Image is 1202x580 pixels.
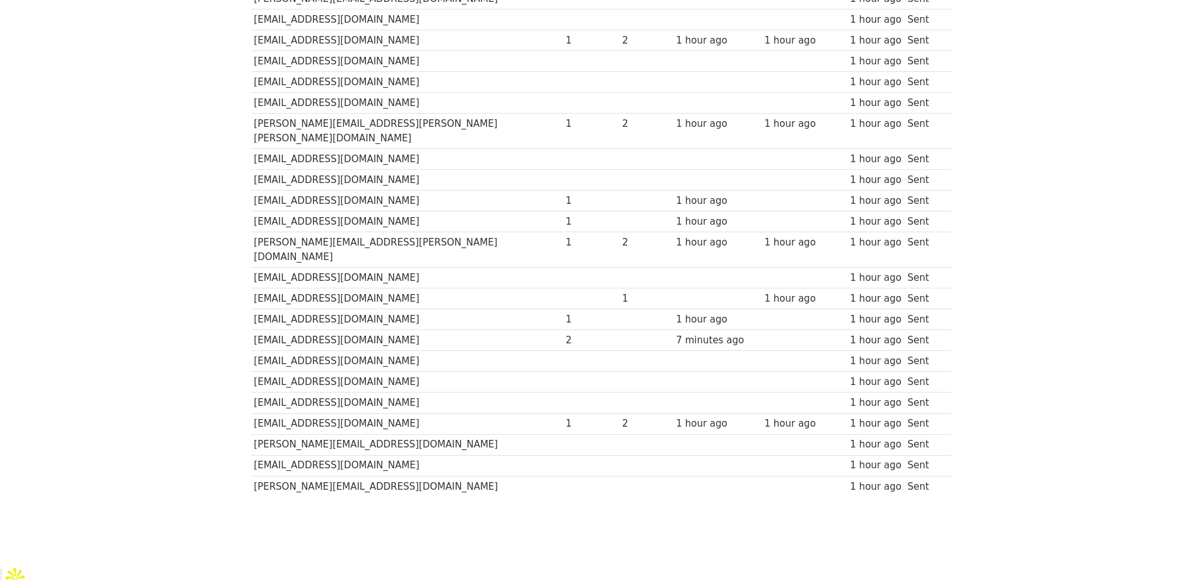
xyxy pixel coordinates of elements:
[904,191,945,211] td: Sent
[904,309,945,330] td: Sent
[904,169,945,190] td: Sent
[251,93,563,114] td: [EMAIL_ADDRESS][DOMAIN_NAME]
[566,312,616,327] div: 1
[904,476,945,497] td: Sent
[850,437,901,452] div: 1 hour ago
[251,232,563,268] td: [PERSON_NAME][EMAIL_ADDRESS][PERSON_NAME][DOMAIN_NAME]
[764,292,844,306] div: 1 hour ago
[251,51,563,72] td: [EMAIL_ADDRESS][DOMAIN_NAME]
[850,333,901,348] div: 1 hour ago
[850,75,901,90] div: 1 hour ago
[566,235,616,250] div: 1
[904,72,945,93] td: Sent
[850,396,901,410] div: 1 hour ago
[850,54,901,69] div: 1 hour ago
[904,288,945,309] td: Sent
[764,117,844,131] div: 1 hour ago
[676,333,758,348] div: 7 minutes ago
[850,96,901,110] div: 1 hour ago
[850,354,901,369] div: 1 hour ago
[676,312,758,327] div: 1 hour ago
[850,194,901,208] div: 1 hour ago
[251,267,563,288] td: [EMAIL_ADDRESS][DOMAIN_NAME]
[904,372,945,393] td: Sent
[676,235,758,250] div: 1 hour ago
[566,215,616,229] div: 1
[764,33,844,48] div: 1 hour ago
[850,417,901,431] div: 1 hour ago
[850,215,901,229] div: 1 hour ago
[251,413,563,434] td: [EMAIL_ADDRESS][DOMAIN_NAME]
[850,235,901,250] div: 1 hour ago
[904,114,945,149] td: Sent
[251,114,563,149] td: [PERSON_NAME][EMAIL_ADDRESS][PERSON_NAME][PERSON_NAME][DOMAIN_NAME]
[622,117,670,131] div: 2
[904,232,945,268] td: Sent
[904,148,945,169] td: Sent
[850,375,901,389] div: 1 hour ago
[904,351,945,372] td: Sent
[850,458,901,473] div: 1 hour ago
[251,30,563,50] td: [EMAIL_ADDRESS][DOMAIN_NAME]
[676,33,758,48] div: 1 hour ago
[904,393,945,413] td: Sent
[850,117,901,131] div: 1 hour ago
[904,93,945,114] td: Sent
[904,211,945,232] td: Sent
[904,413,945,434] td: Sent
[251,330,563,351] td: [EMAIL_ADDRESS][DOMAIN_NAME]
[251,288,563,309] td: [EMAIL_ADDRESS][DOMAIN_NAME]
[676,417,758,431] div: 1 hour ago
[622,33,670,48] div: 2
[850,480,901,494] div: 1 hour ago
[904,434,945,455] td: Sent
[904,30,945,50] td: Sent
[251,191,563,211] td: [EMAIL_ADDRESS][DOMAIN_NAME]
[622,292,670,306] div: 1
[904,9,945,30] td: Sent
[676,215,758,229] div: 1 hour ago
[764,417,844,431] div: 1 hour ago
[850,312,901,327] div: 1 hour ago
[251,9,563,30] td: [EMAIL_ADDRESS][DOMAIN_NAME]
[1139,519,1202,580] iframe: Chat Widget
[251,211,563,232] td: [EMAIL_ADDRESS][DOMAIN_NAME]
[251,148,563,169] td: [EMAIL_ADDRESS][DOMAIN_NAME]
[566,417,616,431] div: 1
[251,455,563,476] td: [EMAIL_ADDRESS][DOMAIN_NAME]
[566,117,616,131] div: 1
[622,417,670,431] div: 2
[850,13,901,27] div: 1 hour ago
[1139,519,1202,580] div: 聊天小组件
[251,393,563,413] td: [EMAIL_ADDRESS][DOMAIN_NAME]
[251,351,563,372] td: [EMAIL_ADDRESS][DOMAIN_NAME]
[251,72,563,93] td: [EMAIL_ADDRESS][DOMAIN_NAME]
[904,330,945,351] td: Sent
[904,267,945,288] td: Sent
[904,51,945,72] td: Sent
[850,33,901,48] div: 1 hour ago
[904,455,945,476] td: Sent
[676,117,758,131] div: 1 hour ago
[850,292,901,306] div: 1 hour ago
[251,434,563,455] td: [PERSON_NAME][EMAIL_ADDRESS][DOMAIN_NAME]
[251,476,563,497] td: [PERSON_NAME][EMAIL_ADDRESS][DOMAIN_NAME]
[850,271,901,285] div: 1 hour ago
[764,235,844,250] div: 1 hour ago
[251,169,563,190] td: [EMAIL_ADDRESS][DOMAIN_NAME]
[850,173,901,187] div: 1 hour ago
[676,194,758,208] div: 1 hour ago
[566,194,616,208] div: 1
[251,309,563,330] td: [EMAIL_ADDRESS][DOMAIN_NAME]
[850,152,901,167] div: 1 hour ago
[566,333,616,348] div: 2
[566,33,616,48] div: 1
[622,235,670,250] div: 2
[251,372,563,393] td: [EMAIL_ADDRESS][DOMAIN_NAME]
